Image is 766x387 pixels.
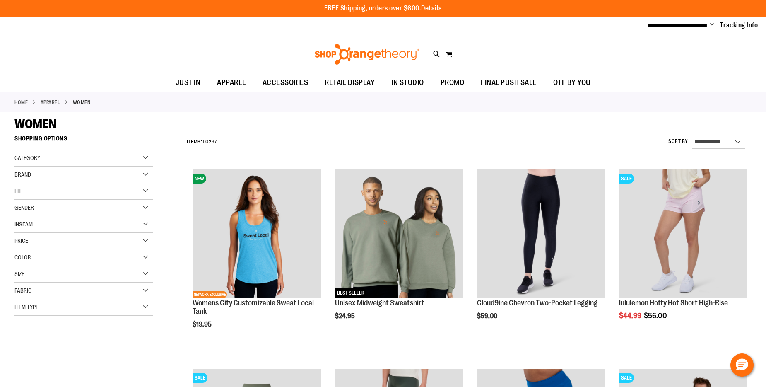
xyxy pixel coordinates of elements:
[335,299,424,307] a: Unisex Midweight Sweatshirt
[14,131,153,150] strong: Shopping Options
[14,304,39,310] span: Item Type
[545,73,599,92] a: OTF BY YOU
[619,174,634,184] span: SALE
[335,288,366,298] span: BEST SELLER
[14,117,56,131] span: WOMEN
[477,312,499,320] span: $59.00
[41,99,60,106] a: APPAREL
[391,73,424,92] span: IN STUDIO
[14,237,28,244] span: Price
[335,169,463,298] img: Unisex Midweight Sweatshirt
[193,291,227,298] span: NETWORK EXCLUSIVE
[14,171,31,178] span: Brand
[710,21,714,29] button: Account menu
[619,312,643,320] span: $44.99
[619,373,634,383] span: SALE
[176,73,201,92] span: JUST IN
[14,188,22,194] span: Fit
[217,73,246,92] span: APPAREL
[720,21,758,30] a: Tracking Info
[14,221,33,227] span: Inseam
[481,73,537,92] span: FINAL PUSH SALE
[619,299,728,307] a: lululemon Hotty Hot Short High-Rise
[14,155,40,161] span: Category
[615,165,752,341] div: product
[316,73,383,92] a: RETAIL DISPLAY
[619,169,747,298] img: lululemon Hotty Hot Short High-Rise
[473,165,609,341] div: product
[441,73,465,92] span: PROMO
[209,73,254,92] a: APPAREL
[263,73,308,92] span: ACCESSORIES
[188,165,325,349] div: product
[335,312,356,320] span: $24.95
[73,99,91,106] strong: WOMEN
[209,139,217,145] span: 237
[383,73,432,92] a: IN STUDIO
[325,73,375,92] span: RETAIL DISPLAY
[193,174,206,184] span: NEW
[644,312,668,320] span: $56.00
[324,4,442,13] p: FREE Shipping, orders over $600.
[313,44,421,65] img: Shop Orangetheory
[472,73,545,92] a: FINAL PUSH SALE
[421,5,442,12] a: Details
[14,271,24,277] span: Size
[14,99,28,106] a: Home
[193,299,314,315] a: Womens City Customizable Sweat Local Tank
[193,373,207,383] span: SALE
[187,135,217,148] h2: Items to
[14,204,34,211] span: Gender
[335,169,463,299] a: Unisex Midweight SweatshirtBEST SELLER
[668,138,688,145] label: Sort By
[432,73,473,92] a: PROMO
[477,169,605,299] a: Cloud9ine Chevron Two-Pocket Legging
[553,73,591,92] span: OTF BY YOU
[193,321,213,328] span: $19.95
[477,169,605,298] img: Cloud9ine Chevron Two-Pocket Legging
[331,165,467,341] div: product
[193,169,321,299] a: City Customizable Perfect Racerback TankNEWNETWORK EXCLUSIVE
[477,299,597,307] a: Cloud9ine Chevron Two-Pocket Legging
[619,169,747,299] a: lululemon Hotty Hot Short High-RiseSALE
[254,73,317,92] a: ACCESSORIES
[14,254,31,261] span: Color
[730,353,754,377] button: Hello, have a question? Let’s chat.
[167,73,209,92] a: JUST IN
[14,287,31,294] span: Fabric
[193,169,321,298] img: City Customizable Perfect Racerback Tank
[201,139,203,145] span: 1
